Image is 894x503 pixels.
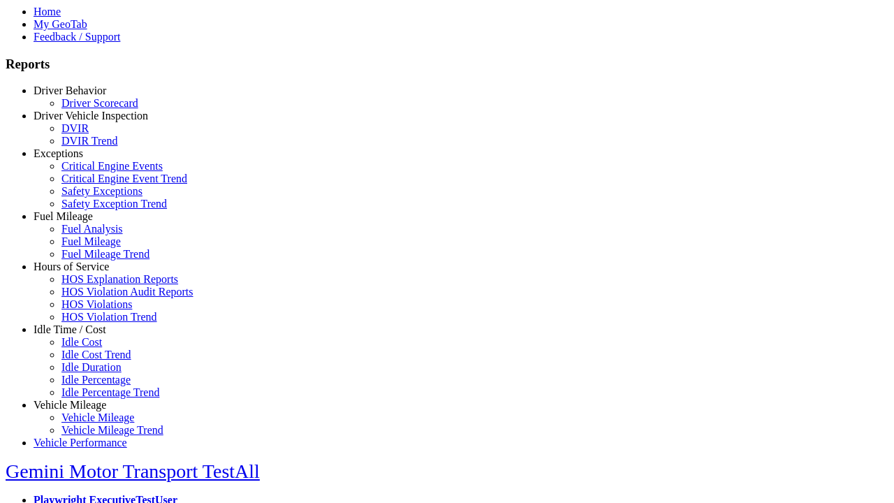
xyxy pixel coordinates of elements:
a: HOS Violations [61,298,132,310]
a: Fuel Mileage [34,210,93,222]
a: Vehicle Mileage [61,411,134,423]
a: Exceptions [34,147,83,159]
a: Idle Percentage Trend [61,386,159,398]
a: My GeoTab [34,18,87,30]
a: Vehicle Performance [34,437,127,449]
a: Driver Scorecard [61,97,138,109]
a: Critical Engine Event Trend [61,173,187,184]
a: HOS Violation Trend [61,311,157,323]
a: Idle Time / Cost [34,323,106,335]
a: Safety Exceptions [61,185,142,197]
a: Idle Percentage [61,374,131,386]
a: Driver Behavior [34,85,106,96]
a: Fuel Mileage Trend [61,248,149,260]
a: HOS Explanation Reports [61,273,178,285]
a: Feedback / Support [34,31,120,43]
a: Vehicle Mileage Trend [61,424,163,436]
a: Safety Exception Trend [61,198,167,210]
a: Fuel Analysis [61,223,123,235]
a: Gemini Motor Transport TestAll [6,460,260,482]
a: Critical Engine Events [61,160,163,172]
a: Home [34,6,61,17]
a: Vehicle Mileage [34,399,106,411]
h3: Reports [6,57,888,72]
a: Idle Cost [61,336,102,348]
a: Idle Cost Trend [61,349,131,360]
a: Driver Vehicle Inspection [34,110,148,122]
a: Fuel Mileage [61,235,121,247]
a: HOS Violation Audit Reports [61,286,193,298]
a: Hours of Service [34,261,109,272]
a: DVIR Trend [61,135,117,147]
a: Idle Duration [61,361,122,373]
a: DVIR [61,122,89,134]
